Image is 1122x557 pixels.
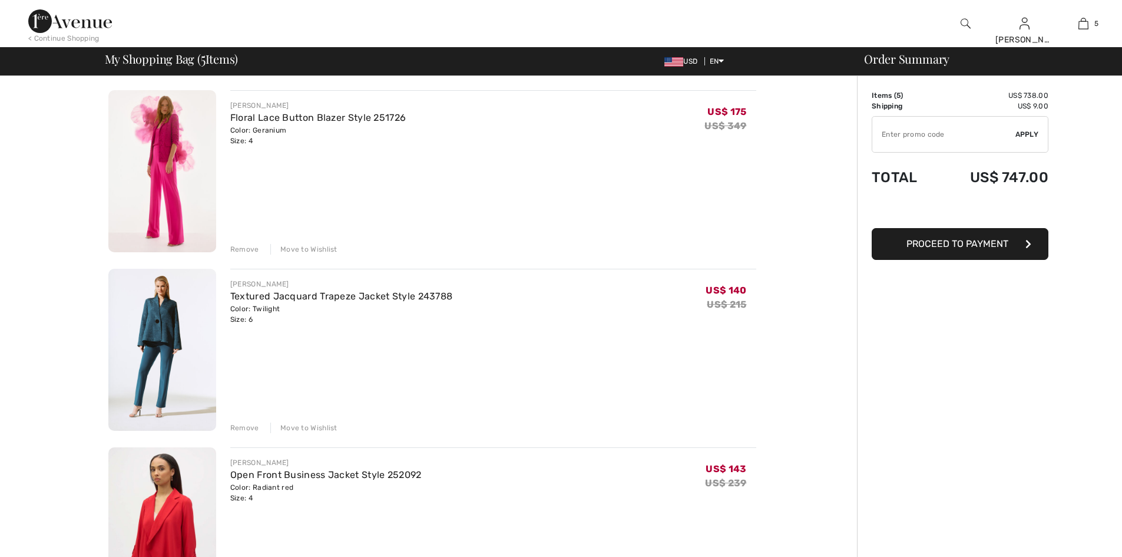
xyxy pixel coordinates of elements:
[995,34,1053,46] div: [PERSON_NAME]
[872,101,936,111] td: Shipping
[108,269,216,431] img: Textured Jacquard Trapeze Jacket Style 243788
[230,304,453,325] div: Color: Twilight Size: 6
[28,9,112,33] img: 1ère Avenue
[710,57,724,65] span: EN
[230,469,422,480] a: Open Front Business Jacket Style 252092
[230,100,406,111] div: [PERSON_NAME]
[872,197,1048,224] iframe: PayPal
[664,57,683,67] img: US Dollar
[936,101,1048,111] td: US$ 9.00
[961,17,971,31] img: search the website
[872,157,936,197] td: Total
[230,279,453,289] div: [PERSON_NAME]
[872,228,1048,260] button: Proceed to Payment
[706,463,746,474] span: US$ 143
[872,90,936,101] td: Items ( )
[230,244,259,255] div: Remove
[270,244,337,255] div: Move to Wishlist
[1078,17,1088,31] img: My Bag
[230,423,259,433] div: Remove
[230,291,453,302] a: Textured Jacquard Trapeze Jacket Style 243788
[664,57,702,65] span: USD
[705,477,746,489] s: US$ 239
[1015,129,1039,140] span: Apply
[707,106,746,117] span: US$ 175
[230,125,406,146] div: Color: Geranium Size: 4
[1020,18,1030,29] a: Sign In
[906,238,1008,249] span: Proceed to Payment
[872,117,1015,152] input: Promo code
[230,482,422,503] div: Color: Radiant red Size: 4
[706,285,746,296] span: US$ 140
[201,50,206,65] span: 5
[230,457,422,468] div: [PERSON_NAME]
[108,90,216,252] img: Floral Lace Button Blazer Style 251726
[707,299,746,310] s: US$ 215
[270,423,337,433] div: Move to Wishlist
[850,53,1115,65] div: Order Summary
[896,91,901,100] span: 5
[230,112,406,123] a: Floral Lace Button Blazer Style 251726
[1054,17,1112,31] a: 5
[704,120,746,131] s: US$ 349
[936,157,1048,197] td: US$ 747.00
[936,90,1048,101] td: US$ 738.00
[1094,18,1098,29] span: 5
[28,33,100,44] div: < Continue Shopping
[1020,17,1030,31] img: My Info
[105,53,239,65] span: My Shopping Bag ( Items)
